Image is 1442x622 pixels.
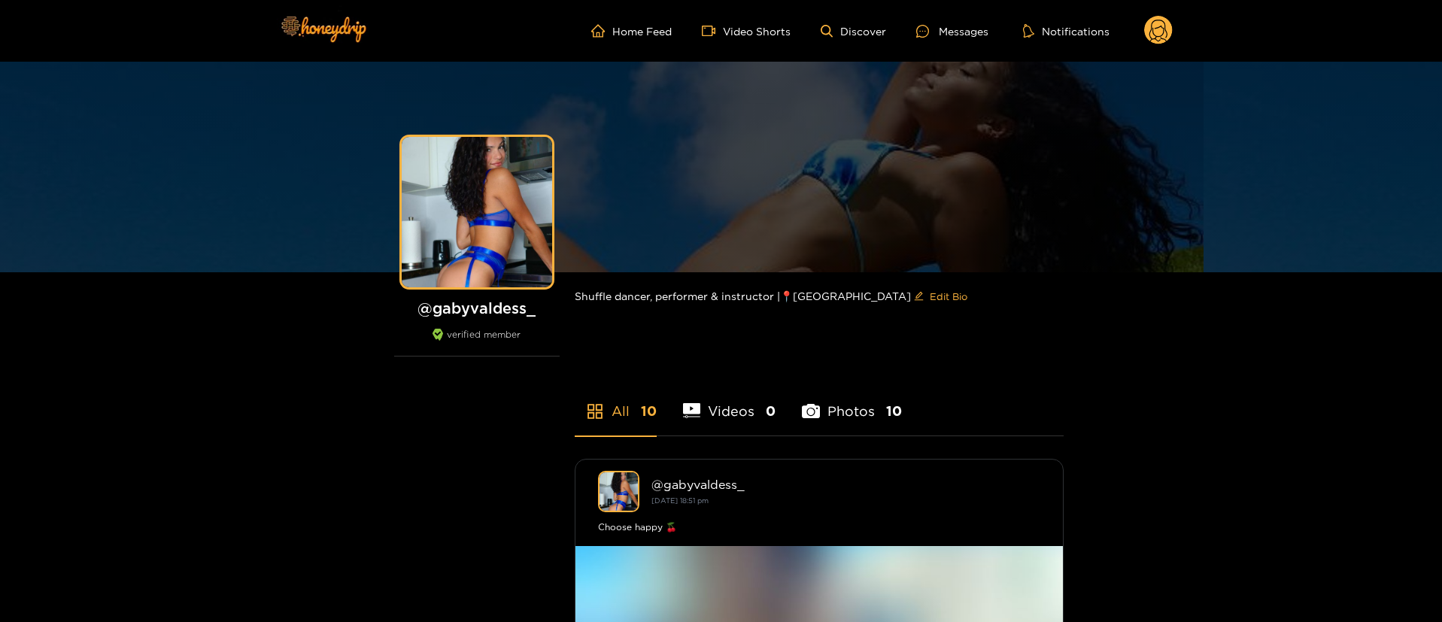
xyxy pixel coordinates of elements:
[911,284,970,308] button: editEdit Bio
[1019,23,1114,38] button: Notifications
[886,402,902,420] span: 10
[591,24,672,38] a: Home Feed
[641,402,657,420] span: 10
[683,368,776,435] li: Videos
[802,368,902,435] li: Photos
[651,478,1040,491] div: @ gabyvaldess_
[598,520,1040,535] div: Choose happy 🍒
[394,299,560,317] h1: @ gabyvaldess_
[914,291,924,302] span: edit
[766,402,776,420] span: 0
[586,402,604,420] span: appstore
[821,25,886,38] a: Discover
[394,329,560,357] div: verified member
[651,496,709,505] small: [DATE] 18:51 pm
[598,471,639,512] img: gabyvaldess_
[930,289,967,304] span: Edit Bio
[575,368,657,435] li: All
[575,272,1064,320] div: Shuffle dancer, performer & instructor |📍[GEOGRAPHIC_DATA]⁣
[702,24,791,38] a: Video Shorts
[702,24,723,38] span: video-camera
[916,23,988,40] div: Messages
[591,24,612,38] span: home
